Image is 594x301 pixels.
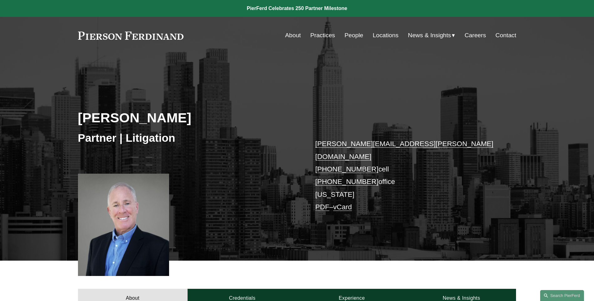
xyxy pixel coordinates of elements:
a: [PHONE_NUMBER] [315,178,379,186]
a: Contact [495,29,516,41]
a: vCard [333,203,352,211]
a: [PERSON_NAME][EMAIL_ADDRESS][PERSON_NAME][DOMAIN_NAME] [315,140,493,160]
a: folder dropdown [408,29,455,41]
a: Search this site [540,290,584,301]
a: About [285,29,301,41]
a: Locations [373,29,398,41]
p: cell office [US_STATE] – [315,138,498,213]
a: People [344,29,363,41]
a: Careers [465,29,486,41]
h2: [PERSON_NAME] [78,110,297,126]
a: [PHONE_NUMBER] [315,165,379,173]
span: News & Insights [408,30,451,41]
a: PDF [315,203,329,211]
a: Practices [310,29,335,41]
h3: Partner | Litigation [78,131,297,145]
